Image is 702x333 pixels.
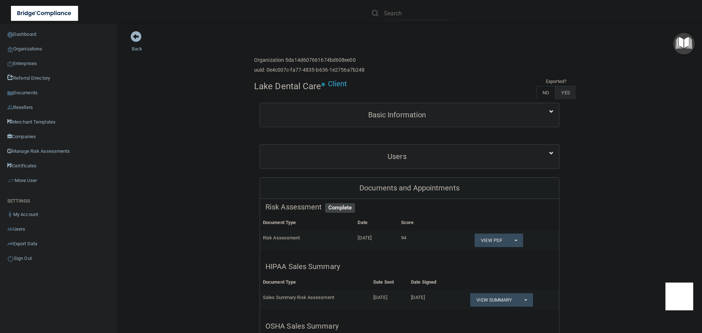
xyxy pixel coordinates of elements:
[254,67,365,73] h6: uuid: 0e4c007c-fa77-4835-b636-1e2756a7b248
[260,275,370,290] th: Document Type
[536,77,576,86] td: Exported?
[11,6,78,21] img: bridge_compliance_login_screen.278c3ca4.svg
[328,77,347,91] p: Client
[260,230,355,250] td: Risk Assessment
[370,290,408,310] td: [DATE]
[265,322,554,330] h5: OSHA Sales Summary
[370,275,408,290] th: Date Sent
[7,105,13,110] img: ic_reseller.de258add.png
[325,203,355,213] span: Complete
[265,107,554,123] a: Basic Information
[665,283,693,310] iframe: Drift Widget Chat Controller
[470,293,518,307] a: View Summary
[7,212,13,217] img: ic_user_dark.df1a06c3.png
[265,111,529,119] h5: Basic Information
[555,86,575,99] label: YES
[355,215,398,230] th: Date
[7,241,13,247] img: icon-export.b9366987.png
[265,152,529,160] h5: Users
[355,230,398,250] td: [DATE]
[398,230,439,250] td: 94
[7,197,30,205] label: SETTINGS
[265,262,554,270] h5: HIPAA Sales Summary
[254,82,321,91] h4: Lake Dental Care
[7,32,13,38] img: ic_dashboard_dark.d01f4a41.png
[260,290,370,310] td: Sales Summary Risk Assessment
[7,46,13,52] img: organization-icon.f8decf85.png
[372,10,378,16] img: ic-search.3b580494.png
[673,33,695,54] button: Open Resource Center
[398,215,439,230] th: Score
[536,86,555,99] label: NO
[132,37,142,52] a: Back
[260,215,355,230] th: Document Type
[7,90,13,96] img: icon-documents.8dae5593.png
[384,7,451,20] input: Search
[475,234,508,247] a: View PDF
[408,290,453,310] td: [DATE]
[408,275,453,290] th: Date Signed
[260,178,559,199] div: Documents and Appointments
[7,61,13,67] img: enterprise.0d942306.png
[265,148,554,165] a: Users
[7,226,13,232] img: icon-users.e205127d.png
[254,57,365,63] h6: Organization 5da14d607661674bd608ee00
[7,255,14,262] img: ic_power_dark.7ecde6b1.png
[265,203,554,211] h5: Risk Assessment
[7,177,15,184] img: briefcase.64adab9b.png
